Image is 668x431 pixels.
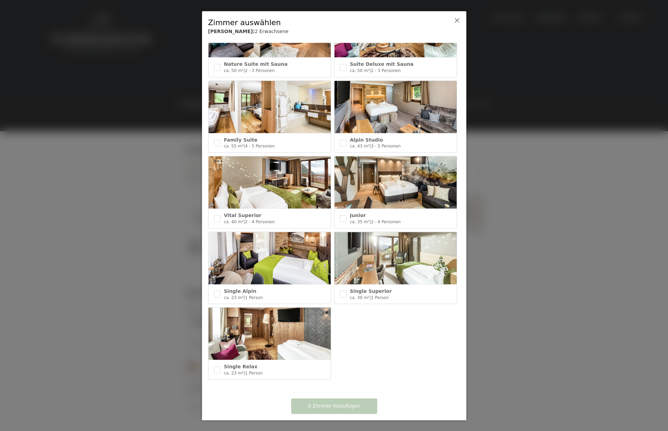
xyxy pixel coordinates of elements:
[370,144,371,148] span: |
[244,295,245,300] span: |
[244,68,245,73] span: |
[335,81,457,133] img: Alpin Studio
[350,288,392,294] span: Single Superior
[209,81,331,133] img: Family Suite
[224,364,258,369] span: Single Relax
[245,219,275,224] span: 2 - 4 Personen
[209,232,331,284] img: Single Alpin
[370,219,371,224] span: |
[224,137,257,142] span: Family Suite
[370,295,371,300] span: |
[224,288,256,294] span: Single Alpin
[370,68,371,73] span: |
[335,156,457,209] img: Junior
[224,295,244,300] span: ca. 23 m²
[245,68,275,73] span: 2 - 3 Personen
[350,213,366,218] span: Junior
[209,156,331,209] img: Vital Superior
[244,219,245,224] span: |
[371,144,401,148] span: 3 - 5 Personen
[224,219,244,224] span: ca. 40 m²
[208,17,439,28] div: Zimmer auswählen
[350,68,370,73] span: ca. 50 m²
[244,371,245,376] span: |
[244,144,245,148] span: |
[335,232,457,284] img: Single Superior
[224,144,244,148] span: ca. 55 m²
[224,61,288,67] span: Nature Suite mit Sauna
[245,371,263,376] span: 1 Person
[209,308,331,360] img: Single Relax
[350,144,370,148] span: ca. 43 m²
[208,29,255,34] b: [PERSON_NAME]:
[224,213,262,218] span: Vital Superior
[350,61,414,67] span: Suite Deluxe mit Sauna
[371,219,401,224] span: 2 - 4 Personen
[245,144,275,148] span: 4 - 5 Personen
[245,295,263,300] span: 1 Person
[224,68,244,73] span: ca. 50 m²
[350,295,370,300] span: ca. 30 m²
[371,295,389,300] span: 1 Person
[224,371,244,376] span: ca. 23 m²
[255,29,288,34] span: 2 Erwachsene
[371,68,401,73] span: 2 - 3 Personen
[350,137,383,142] span: Alpin Studio
[350,219,370,224] span: ca. 35 m²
